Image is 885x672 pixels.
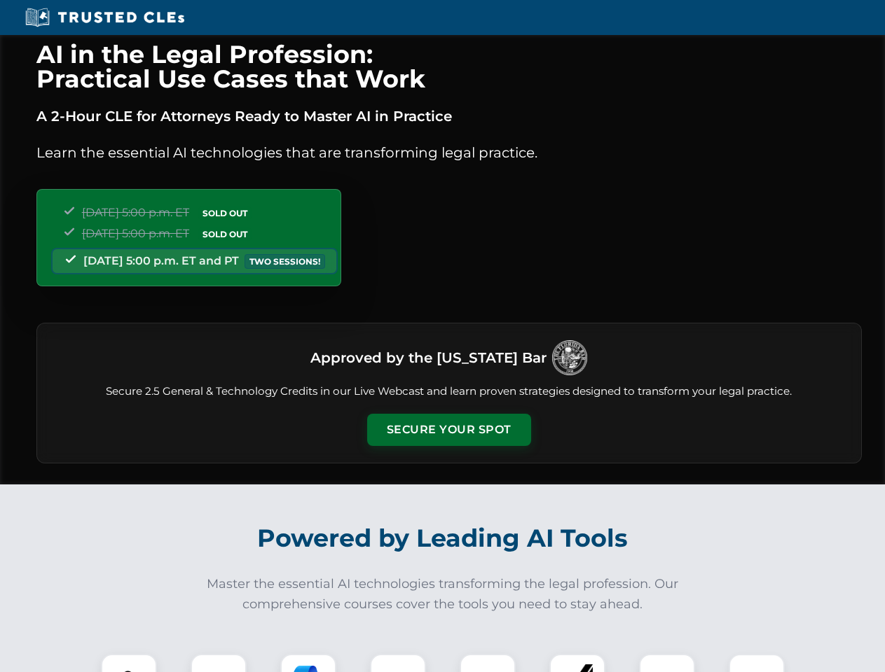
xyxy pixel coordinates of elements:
img: Trusted CLEs [21,7,188,28]
span: SOLD OUT [198,206,252,220]
button: Secure Your Spot [367,414,531,446]
h2: Powered by Leading AI Tools [55,514,831,563]
h3: Approved by the [US_STATE] Bar [310,345,547,370]
p: Learn the essential AI technologies that are transforming legal practice. [36,141,862,164]
h1: AI in the Legal Profession: Practical Use Cases that Work [36,42,862,91]
p: Secure 2.5 General & Technology Credits in our Live Webcast and learn proven strategies designed ... [54,384,844,400]
p: Master the essential AI technologies transforming the legal profession. Our comprehensive courses... [198,574,688,615]
span: [DATE] 5:00 p.m. ET [82,206,189,219]
span: SOLD OUT [198,227,252,241]
img: Logo [552,340,587,375]
span: [DATE] 5:00 p.m. ET [82,227,189,240]
p: A 2-Hour CLE for Attorneys Ready to Master AI in Practice [36,105,862,127]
